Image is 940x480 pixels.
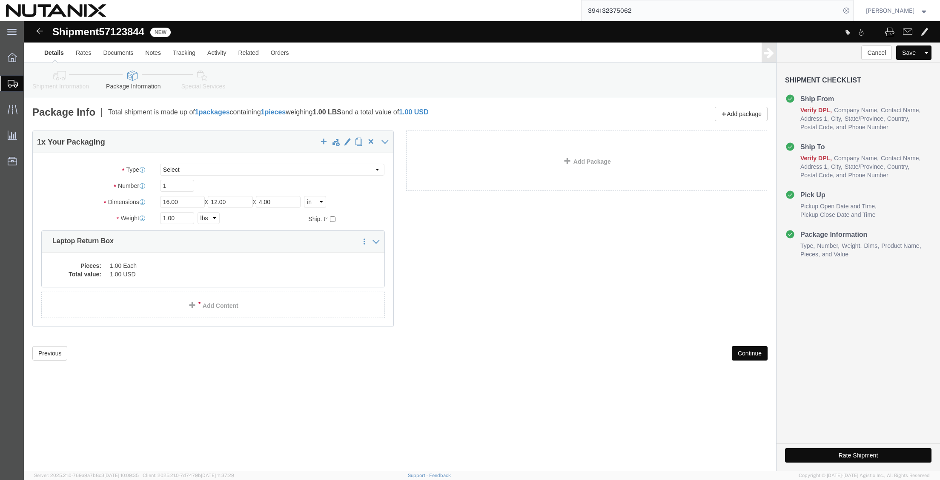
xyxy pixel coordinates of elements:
[6,4,106,17] img: logo
[104,473,139,478] span: [DATE] 10:09:35
[865,6,929,16] button: [PERSON_NAME]
[799,472,930,479] span: Copyright © [DATE]-[DATE] Agistix Inc., All Rights Reserved
[34,473,139,478] span: Server: 2025.21.0-769a9a7b8c3
[143,473,234,478] span: Client: 2025.21.0-7d7479b
[201,473,234,478] span: [DATE] 11:37:29
[866,6,914,15] span: Stephanie Guadron
[582,0,840,21] input: Search for shipment number, reference number
[429,473,451,478] a: Feedback
[24,21,940,471] iframe: FS Legacy Container
[408,473,429,478] a: Support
